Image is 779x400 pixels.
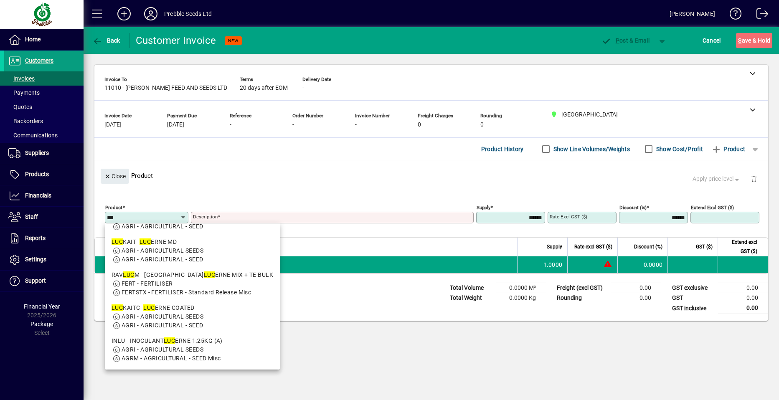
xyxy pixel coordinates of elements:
[446,283,496,293] td: Total Volume
[25,192,51,199] span: Financials
[8,118,43,124] span: Backorders
[696,242,713,251] span: GST ($)
[111,6,137,21] button: Add
[90,33,122,48] button: Back
[164,7,212,20] div: Prebble Seeds Ltd
[574,242,612,251] span: Rate excl GST ($)
[723,238,757,256] span: Extend excl GST ($)
[4,128,84,142] a: Communications
[204,271,215,278] em: LUC
[25,36,41,43] span: Home
[292,122,294,128] span: -
[601,37,650,44] span: ost & Email
[611,293,661,303] td: 0.00
[634,242,662,251] span: Discount (%)
[4,271,84,291] a: Support
[744,169,764,189] button: Delete
[105,300,280,333] mat-option: LUCKAITC - LUCERNE COATED
[668,283,718,293] td: GST exclusive
[703,34,721,47] span: Cancel
[4,249,84,270] a: Settings
[25,256,46,263] span: Settings
[691,205,734,210] mat-label: Extend excl GST ($)
[668,293,718,303] td: GST
[105,205,122,210] mat-label: Product
[738,34,770,47] span: ave & Hold
[481,142,524,156] span: Product History
[25,171,49,177] span: Products
[4,114,84,128] a: Backorders
[105,267,280,300] mat-option: RAVLUCM - RAVENSDOWN LUCERNE MIX + TE BULK
[143,304,155,311] em: LUC
[4,71,84,86] a: Invoices
[597,33,654,48] button: Post & Email
[122,313,203,320] span: AGRI - AGRICULTURAL SEEDS
[123,271,134,278] em: LUC
[8,104,32,110] span: Quotes
[122,247,203,254] span: AGRI - AGRICULTURAL SEEDS
[122,322,203,329] span: AGRI - AGRICULTURAL - SEED
[25,149,49,156] span: Suppliers
[355,122,357,128] span: -
[689,172,744,187] button: Apply price level
[736,33,772,48] button: Save & Hold
[496,283,546,293] td: 0.0000 M³
[136,34,216,47] div: Customer Invoice
[112,304,123,311] em: LUC
[718,283,768,293] td: 0.00
[4,29,84,50] a: Home
[619,205,647,210] mat-label: Discount (%)
[4,86,84,100] a: Payments
[104,170,126,183] span: Close
[723,2,742,29] a: Knowledge Base
[84,33,129,48] app-page-header-button: Back
[240,85,288,91] span: 20 days after EOM
[552,145,630,153] label: Show Line Volumes/Weights
[122,223,203,230] span: AGRI - AGRICULTURAL - SEED
[112,238,123,245] em: LUC
[164,337,175,344] em: LUC
[228,38,239,43] span: NEW
[104,122,122,128] span: [DATE]
[112,238,273,246] div: KAIT - ERNE MD
[8,132,58,139] span: Communications
[122,256,203,263] span: AGRI - AGRICULTURAL - SEED
[105,234,280,267] mat-option: LUCKAIT - LUCERNE MD
[8,75,35,82] span: Invoices
[122,355,221,362] span: AGRM - AGRICULTURAL - SEED Misc
[104,85,227,91] span: 11010 - [PERSON_NAME] FEED AND SEEDS LTD
[4,228,84,249] a: Reports
[122,280,173,287] span: FERT - FERTILISER
[99,172,131,180] app-page-header-button: Close
[122,289,251,296] span: FERTSTX - FERTILISER - Standard Release Misc
[611,283,661,293] td: 0.00
[668,303,718,314] td: GST inclusive
[4,143,84,164] a: Suppliers
[137,6,164,21] button: Profile
[94,160,768,191] div: Product
[4,185,84,206] a: Financials
[24,303,60,310] span: Financial Year
[480,122,484,128] span: 0
[655,145,703,153] label: Show Cost/Profit
[750,2,769,29] a: Logout
[496,293,546,303] td: 0.0000 Kg
[112,304,273,312] div: KAITC - ERNE COATED
[543,261,563,269] span: 1.0000
[30,321,53,327] span: Package
[418,122,421,128] span: 0
[738,37,741,44] span: S
[670,7,715,20] div: [PERSON_NAME]
[92,37,120,44] span: Back
[8,89,40,96] span: Payments
[4,164,84,185] a: Products
[105,333,280,366] mat-option: INLU - INOCULANT LUCERNE 1.25KG (A)
[718,303,768,314] td: 0.00
[718,293,768,303] td: 0.00
[230,122,231,128] span: -
[25,57,53,64] span: Customers
[140,238,151,245] em: LUC
[25,213,38,220] span: Staff
[25,277,46,284] span: Support
[112,337,273,345] div: INLU - INOCULANT ERNE 1.25KG (A)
